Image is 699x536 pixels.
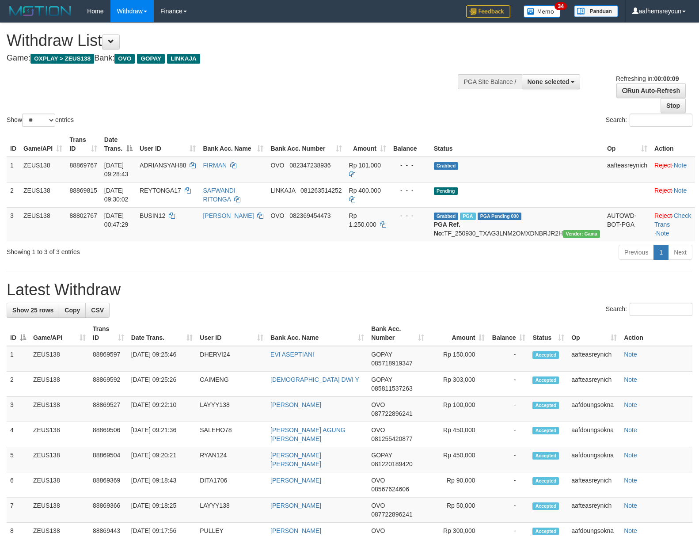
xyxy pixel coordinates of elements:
td: · · [651,207,695,241]
span: [DATE] 00:47:29 [104,212,129,228]
td: DITA1706 [196,472,267,498]
span: OVO [371,401,385,408]
span: Copy [65,307,80,314]
span: Vendor URL: https://trx31.1velocity.biz [563,230,600,238]
a: Note [624,401,637,408]
span: 88869767 [69,162,97,169]
span: GOPAY [371,351,392,358]
a: Note [624,502,637,509]
a: [PERSON_NAME] [270,527,321,534]
span: Accepted [532,402,559,409]
span: Accepted [532,427,559,434]
div: PGA Site Balance / [458,74,521,89]
span: CSV [91,307,104,314]
a: Note [674,162,687,169]
th: Status: activate to sort column ascending [529,321,568,346]
span: Rp 101.000 [349,162,381,169]
span: Copy 081263514252 to clipboard [300,187,342,194]
td: - [488,447,529,472]
td: - [488,372,529,397]
th: Game/API: activate to sort column ascending [30,321,89,346]
span: Marked by aafsreyleap [460,213,475,220]
span: GOPAY [371,376,392,383]
td: [DATE] 09:22:10 [128,397,197,422]
td: 1 [7,157,20,182]
th: Trans ID: activate to sort column ascending [89,321,128,346]
td: · [651,157,695,182]
span: Rp 1.250.000 [349,212,376,228]
td: ZEUS138 [30,346,89,372]
span: BUSIN12 [140,212,165,219]
th: Bank Acc. Number: activate to sort column ascending [267,132,345,157]
span: Accepted [532,502,559,510]
th: Balance [390,132,430,157]
span: Accepted [532,452,559,460]
td: Rp 100,000 [428,397,488,422]
span: GOPAY [371,452,392,459]
img: panduan.png [574,5,618,17]
td: 4 [7,422,30,447]
label: Search: [606,303,692,316]
span: Copy 082347238936 to clipboard [289,162,331,169]
td: aafteasreynich [568,498,620,523]
td: 2 [7,372,30,397]
td: 6 [7,472,30,498]
td: [DATE] 09:25:46 [128,346,197,372]
td: ZEUS138 [30,472,89,498]
span: Refreshing in: [616,75,679,82]
td: Rp 150,000 [428,346,488,372]
td: ZEUS138 [30,498,89,523]
span: OVO [270,212,284,219]
img: Feedback.jpg [466,5,510,18]
td: aafteasreynich [568,472,620,498]
td: SALEHO78 [196,422,267,447]
td: 5 [7,447,30,472]
a: FIRMAN [203,162,227,169]
td: ZEUS138 [30,397,89,422]
div: - - - [393,186,427,195]
td: - [488,498,529,523]
span: Grabbed [434,213,459,220]
td: - [488,397,529,422]
td: - [488,422,529,447]
span: Accepted [532,351,559,359]
a: SAFWANDI RITONGA [203,187,235,203]
td: Rp 450,000 [428,447,488,472]
span: [DATE] 09:28:43 [104,162,129,178]
a: 1 [653,245,669,260]
a: [PERSON_NAME] [270,477,321,484]
td: [DATE] 09:20:21 [128,447,197,472]
th: Trans ID: activate to sort column ascending [66,132,100,157]
th: Bank Acc. Number: activate to sort column ascending [368,321,428,346]
span: Copy 081255420877 to clipboard [371,435,412,442]
span: None selected [528,78,570,85]
span: Accepted [532,376,559,384]
select: Showentries [22,114,55,127]
a: Reject [654,187,672,194]
td: 88869597 [89,346,128,372]
td: CAIMENG [196,372,267,397]
a: [DEMOGRAPHIC_DATA] DWI Y [270,376,359,383]
a: [PERSON_NAME] [203,212,254,219]
span: OVO [371,426,385,433]
td: ZEUS138 [20,207,66,241]
th: ID: activate to sort column descending [7,321,30,346]
td: 2 [7,182,20,207]
span: Show 25 rows [12,307,53,314]
span: Copy 081220189420 to clipboard [371,460,412,468]
td: 88869592 [89,372,128,397]
a: Note [624,376,637,383]
td: [DATE] 09:25:26 [128,372,197,397]
span: OVO [371,527,385,534]
td: ZEUS138 [20,182,66,207]
div: Showing 1 to 3 of 3 entries [7,244,285,256]
td: aafteasreynich [568,346,620,372]
span: OVO [371,477,385,484]
span: [DATE] 09:30:02 [104,187,129,203]
img: MOTION_logo.png [7,4,74,18]
th: Amount: activate to sort column ascending [346,132,390,157]
span: OVO [371,502,385,509]
th: Game/API: activate to sort column ascending [20,132,66,157]
button: None selected [522,74,581,89]
td: 3 [7,207,20,241]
